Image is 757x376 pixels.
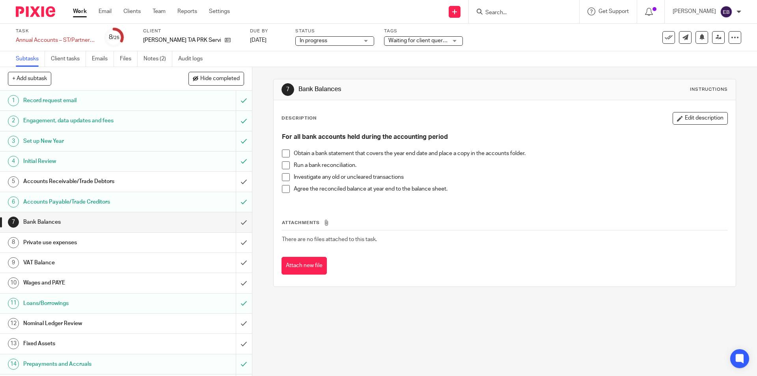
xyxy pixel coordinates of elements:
[143,28,240,34] label: Client
[16,6,55,17] img: Pixie
[8,257,19,268] div: 9
[99,7,112,15] a: Email
[599,9,629,14] span: Get Support
[8,136,19,147] div: 3
[23,277,160,289] h1: Wages and PAYE
[294,150,727,157] p: Obtain a bank statement that covers the year end date and place a copy in the accounts folder.
[298,85,522,94] h1: Bank Balances
[294,173,727,181] p: Investigate any old or uncleared transactions
[23,176,160,187] h1: Accounts Receivable/Trade Debtors
[300,38,327,43] span: In progress
[673,7,716,15] p: [PERSON_NAME]
[109,33,119,42] div: 8
[200,76,240,82] span: Hide completed
[282,257,327,275] button: Attach new file
[673,112,728,125] button: Edit description
[282,115,317,122] p: Description
[250,37,267,43] span: [DATE]
[112,36,119,40] small: /25
[8,338,19,349] div: 13
[8,72,51,85] button: + Add subtask
[153,7,166,15] a: Team
[177,7,197,15] a: Reports
[8,116,19,127] div: 2
[23,237,160,249] h1: Private use expenses
[16,51,45,67] a: Subtasks
[8,318,19,329] div: 12
[8,176,19,187] div: 5
[123,7,141,15] a: Clients
[485,9,556,17] input: Search
[8,359,19,370] div: 14
[388,38,450,43] span: Waiting for client queries
[250,28,285,34] label: Due by
[178,51,209,67] a: Audit logs
[294,161,727,169] p: Run a bank reconciliation.
[23,155,160,167] h1: Initial Review
[8,277,19,288] div: 10
[23,338,160,350] h1: Fixed Assets
[23,257,160,269] h1: VAT Balance
[23,135,160,147] h1: Set up New Year
[295,28,374,34] label: Status
[23,318,160,329] h1: Nominal Ledger Review
[23,95,160,107] h1: Record request email
[294,185,727,193] p: Agree the reconciled balance at year end to the balance sheet.
[51,51,86,67] a: Client tasks
[73,7,87,15] a: Work
[282,134,448,140] strong: For all bank accounts held during the accounting period
[8,156,19,167] div: 4
[282,237,377,242] span: There are no files attached to this task.
[8,95,19,106] div: 1
[720,6,733,18] img: svg%3E
[23,297,160,309] h1: Loans/Borrowings
[690,86,728,93] div: Instructions
[384,28,463,34] label: Tags
[23,196,160,208] h1: Accounts Payable/Trade Creditors
[8,298,19,309] div: 11
[120,51,138,67] a: Files
[143,36,221,44] p: [PERSON_NAME] T/A PRK Services
[209,7,230,15] a: Settings
[23,115,160,127] h1: Engagement, data updates and fees
[282,83,294,96] div: 7
[23,216,160,228] h1: Bank Balances
[8,217,19,228] div: 7
[282,221,320,225] span: Attachments
[8,237,19,248] div: 8
[8,196,19,208] div: 6
[16,28,95,34] label: Task
[23,358,160,370] h1: Prepayments and Accruals
[16,36,95,44] div: Annual Accounts – ST/Partnership - Software
[144,51,172,67] a: Notes (2)
[92,51,114,67] a: Emails
[188,72,244,85] button: Hide completed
